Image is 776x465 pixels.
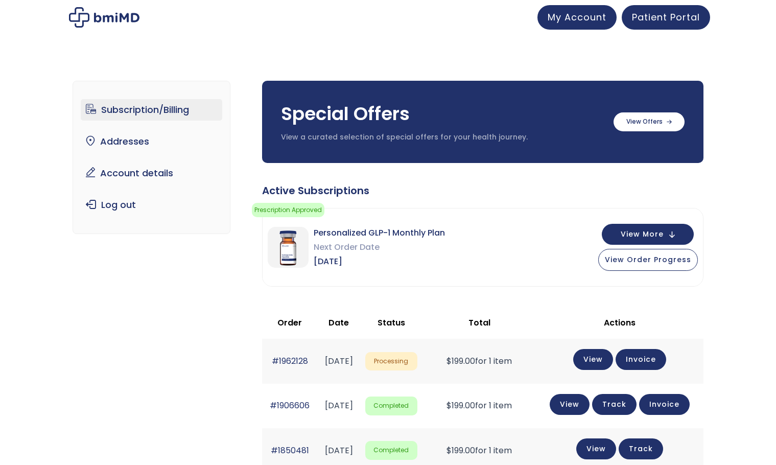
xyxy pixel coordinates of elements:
[598,249,698,271] button: View Order Progress
[365,352,417,371] span: Processing
[422,339,536,383] td: for 1 item
[602,224,694,245] button: View More
[639,394,690,415] a: Invoice
[365,441,417,460] span: Completed
[468,317,490,329] span: Total
[576,438,616,459] a: View
[573,349,613,370] a: View
[619,438,663,459] a: Track
[605,254,691,265] span: View Order Progress
[537,5,617,30] a: My Account
[81,99,222,121] a: Subscription/Billing
[446,355,452,367] span: $
[325,355,353,367] time: [DATE]
[550,394,590,415] a: View
[365,397,417,415] span: Completed
[616,349,666,370] a: Invoice
[446,355,475,367] span: 199.00
[81,131,222,152] a: Addresses
[314,254,445,269] span: [DATE]
[446,400,452,411] span: $
[325,445,353,456] time: [DATE]
[632,11,700,24] span: Patient Portal
[314,240,445,254] span: Next Order Date
[271,445,309,456] a: #1850481
[592,394,637,415] a: Track
[604,317,636,329] span: Actions
[314,226,445,240] span: Personalized GLP-1 Monthly Plan
[268,227,309,268] img: Personalized GLP-1 Monthly Plan
[252,203,324,217] span: Prescription Approved
[281,101,603,127] h3: Special Offers
[81,162,222,184] a: Account details
[621,231,664,238] span: View More
[446,445,452,456] span: $
[262,183,703,198] div: Active Subscriptions
[622,5,710,30] a: Patient Portal
[325,400,353,411] time: [DATE]
[446,445,475,456] span: 199.00
[378,317,405,329] span: Status
[446,400,475,411] span: 199.00
[272,355,308,367] a: #1962128
[73,81,230,234] nav: Account pages
[548,11,606,24] span: My Account
[422,384,536,428] td: for 1 item
[281,132,603,143] p: View a curated selection of special offers for your health journey.
[328,317,349,329] span: Date
[270,400,310,411] a: #1906606
[69,7,139,28] img: My account
[277,317,302,329] span: Order
[81,194,222,216] a: Log out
